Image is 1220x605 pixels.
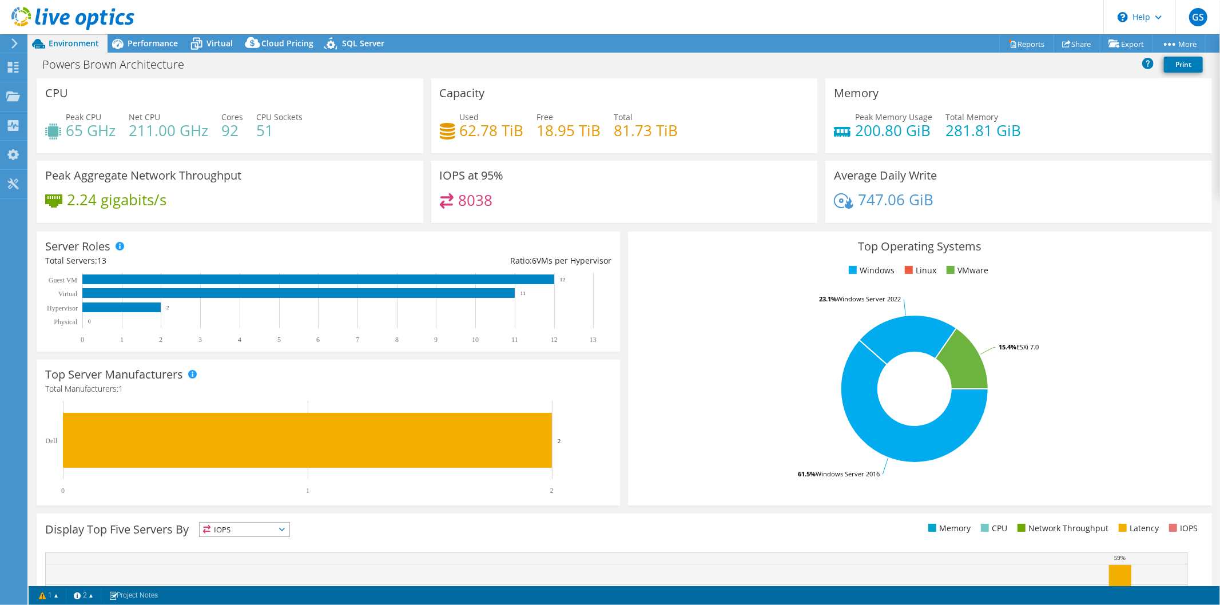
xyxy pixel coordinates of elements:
[855,112,932,122] span: Peak Memory Usage
[1116,522,1159,535] li: Latency
[306,487,309,495] text: 1
[45,383,611,395] h4: Total Manufacturers:
[1016,343,1039,351] tspan: ESXi 7.0
[458,194,492,206] h4: 8038
[637,240,1203,253] h3: Top Operating Systems
[61,487,65,495] text: 0
[999,35,1054,53] a: Reports
[560,277,565,282] text: 12
[537,124,601,137] h4: 18.95 TiB
[342,38,384,49] span: SQL Server
[520,290,526,296] text: 11
[128,38,178,49] span: Performance
[54,318,77,326] text: Physical
[999,343,1016,351] tspan: 15.4%
[159,336,162,344] text: 2
[532,255,537,266] span: 6
[277,336,281,344] text: 5
[902,264,936,277] li: Linux
[101,588,166,603] a: Project Notes
[49,276,77,284] text: Guest VM
[221,124,243,137] h4: 92
[316,336,320,344] text: 6
[434,336,438,344] text: 9
[49,38,99,49] span: Environment
[47,304,78,312] text: Hypervisor
[978,522,1007,535] li: CPU
[256,124,303,137] h4: 51
[221,112,243,122] span: Cores
[1118,12,1128,22] svg: \n
[206,38,233,49] span: Virtual
[858,193,933,206] h4: 747.06 GiB
[537,112,554,122] span: Free
[129,112,160,122] span: Net CPU
[45,169,241,182] h3: Peak Aggregate Network Throughput
[66,588,101,603] a: 2
[837,294,901,303] tspan: Windows Server 2022
[819,294,837,303] tspan: 23.1%
[846,264,895,277] li: Windows
[855,124,932,137] h4: 200.80 GiB
[81,336,84,344] text: 0
[551,336,558,344] text: 12
[1114,554,1126,561] text: 59%
[129,124,208,137] h4: 211.00 GHz
[395,336,399,344] text: 8
[614,124,678,137] h4: 81.73 TiB
[472,336,479,344] text: 10
[944,264,988,277] li: VMware
[511,336,518,344] text: 11
[31,588,66,603] a: 1
[1189,8,1207,26] span: GS
[45,254,328,267] div: Total Servers:
[834,87,879,99] h3: Memory
[37,58,202,71] h1: Powers Brown Architecture
[925,522,971,535] li: Memory
[261,38,313,49] span: Cloud Pricing
[1015,522,1108,535] li: Network Throughput
[614,112,633,122] span: Total
[66,112,101,122] span: Peak CPU
[440,169,504,182] h3: IOPS at 95%
[1054,35,1100,53] a: Share
[88,319,91,324] text: 0
[440,87,485,99] h3: Capacity
[200,523,289,536] span: IOPS
[945,124,1021,137] h4: 281.81 GiB
[45,437,57,445] text: Dell
[45,87,68,99] h3: CPU
[238,336,241,344] text: 4
[58,290,78,298] text: Virtual
[1100,35,1153,53] a: Export
[816,469,880,478] tspan: Windows Server 2016
[45,240,110,253] h3: Server Roles
[166,305,169,311] text: 2
[834,169,937,182] h3: Average Daily Write
[1164,57,1203,73] a: Print
[460,124,524,137] h4: 62.78 TiB
[798,469,816,478] tspan: 61.5%
[550,487,554,495] text: 2
[590,336,597,344] text: 13
[1166,522,1198,535] li: IOPS
[558,437,561,444] text: 2
[97,255,106,266] span: 13
[198,336,202,344] text: 3
[256,112,303,122] span: CPU Sockets
[66,124,116,137] h4: 65 GHz
[356,336,359,344] text: 7
[67,193,166,206] h4: 2.24 gigabits/s
[1153,35,1206,53] a: More
[945,112,998,122] span: Total Memory
[118,383,123,394] span: 1
[45,368,183,381] h3: Top Server Manufacturers
[120,336,124,344] text: 1
[460,112,479,122] span: Used
[328,254,611,267] div: Ratio: VMs per Hypervisor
